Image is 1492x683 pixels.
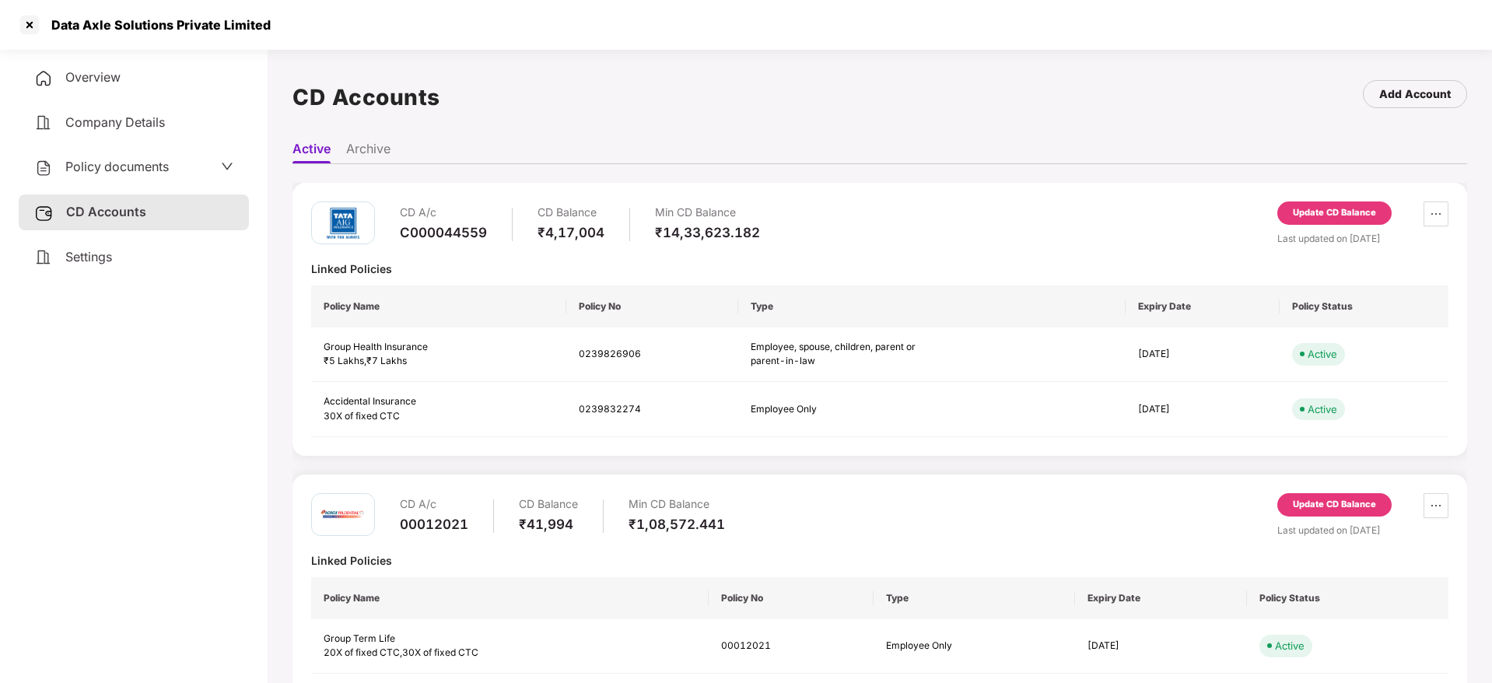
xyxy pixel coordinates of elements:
th: Type [874,577,1075,619]
div: Update CD Balance [1293,498,1376,512]
div: Employee, spouse, children, parent or parent-in-law [751,340,922,370]
span: ellipsis [1424,208,1448,220]
div: Linked Policies [311,553,1448,568]
th: Policy No [566,285,738,327]
td: [DATE] [1126,382,1280,437]
div: C000044559 [400,224,487,241]
div: ₹4,17,004 [538,224,604,241]
img: svg+xml;base64,PHN2ZyB4bWxucz0iaHR0cDovL3d3dy53My5vcmcvMjAwMC9zdmciIHdpZHRoPSIyNCIgaGVpZ2h0PSIyNC... [34,69,53,88]
th: Type [738,285,1126,327]
span: 30X of fixed CTC [324,410,400,422]
td: [DATE] [1075,619,1247,674]
div: Add Account [1379,86,1451,103]
th: Policy Status [1247,577,1448,619]
th: Policy Name [311,577,709,619]
span: Overview [65,69,121,85]
span: down [221,160,233,173]
td: 0239826906 [566,327,738,383]
div: Update CD Balance [1293,206,1376,220]
button: ellipsis [1424,493,1448,518]
div: Active [1275,638,1305,653]
div: Employee Only [886,639,1057,653]
div: ₹41,994 [519,516,578,533]
div: Min CD Balance [629,493,725,516]
img: svg+xml;base64,PHN2ZyB4bWxucz0iaHR0cDovL3d3dy53My5vcmcvMjAwMC9zdmciIHdpZHRoPSIyNCIgaGVpZ2h0PSIyNC... [34,114,53,132]
button: ellipsis [1424,201,1448,226]
img: iciciprud.png [320,491,366,538]
span: ₹7 Lakhs [366,355,407,366]
div: Group Term Life [324,632,696,646]
div: ₹1,08,572.441 [629,516,725,533]
img: svg+xml;base64,PHN2ZyB3aWR0aD0iMjUiIGhlaWdodD0iMjQiIHZpZXdCb3g9IjAgMCAyNSAyNCIgZmlsbD0ibm9uZSIgeG... [34,204,54,222]
th: Policy Name [311,285,566,327]
div: Data Axle Solutions Private Limited [42,17,271,33]
span: Settings [65,249,112,264]
li: Archive [346,141,391,163]
td: 0239832274 [566,382,738,437]
span: Policy documents [65,159,169,174]
span: ₹5 Lakhs , [324,355,366,366]
td: 00012021 [709,619,874,674]
span: CD Accounts [66,204,146,219]
span: 20X of fixed CTC , [324,646,402,658]
img: svg+xml;base64,PHN2ZyB4bWxucz0iaHR0cDovL3d3dy53My5vcmcvMjAwMC9zdmciIHdpZHRoPSIyNCIgaGVpZ2h0PSIyNC... [34,248,53,267]
th: Policy No [709,577,874,619]
span: Company Details [65,114,165,130]
div: CD A/c [400,201,487,224]
div: ₹14,33,623.182 [655,224,760,241]
div: Accidental Insurance [324,394,554,409]
div: Last updated on [DATE] [1277,231,1448,246]
div: 00012021 [400,516,468,533]
div: CD Balance [538,201,604,224]
div: CD Balance [519,493,578,516]
img: svg+xml;base64,PHN2ZyB4bWxucz0iaHR0cDovL3d3dy53My5vcmcvMjAwMC9zdmciIHdpZHRoPSIyNCIgaGVpZ2h0PSIyNC... [34,159,53,177]
li: Active [292,141,331,163]
div: Active [1308,346,1337,362]
th: Policy Status [1280,285,1448,327]
h1: CD Accounts [292,80,440,114]
th: Expiry Date [1075,577,1247,619]
div: CD A/c [400,493,468,516]
span: ellipsis [1424,499,1448,512]
div: Active [1308,401,1337,417]
div: Min CD Balance [655,201,760,224]
img: tatag.png [320,200,366,247]
th: Expiry Date [1126,285,1280,327]
td: [DATE] [1126,327,1280,383]
div: Last updated on [DATE] [1277,523,1448,538]
div: Employee Only [751,402,922,417]
span: 30X of fixed CTC [402,646,478,658]
div: Group Health Insurance [324,340,554,355]
div: Linked Policies [311,261,1448,276]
